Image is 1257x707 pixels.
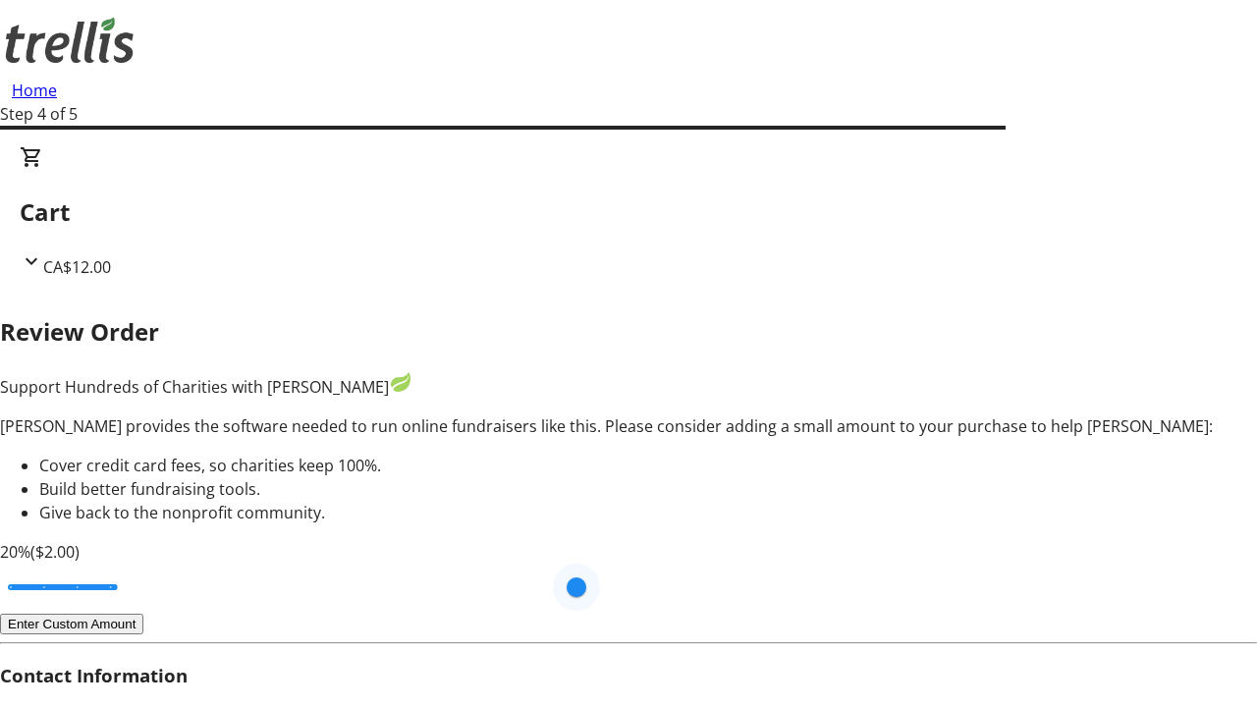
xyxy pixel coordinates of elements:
h2: Cart [20,194,1237,230]
li: Build better fundraising tools. [39,477,1257,501]
li: Cover credit card fees, so charities keep 100%. [39,454,1257,477]
span: CA$12.00 [43,256,111,278]
li: Give back to the nonprofit community. [39,501,1257,524]
div: CartCA$12.00 [20,145,1237,279]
